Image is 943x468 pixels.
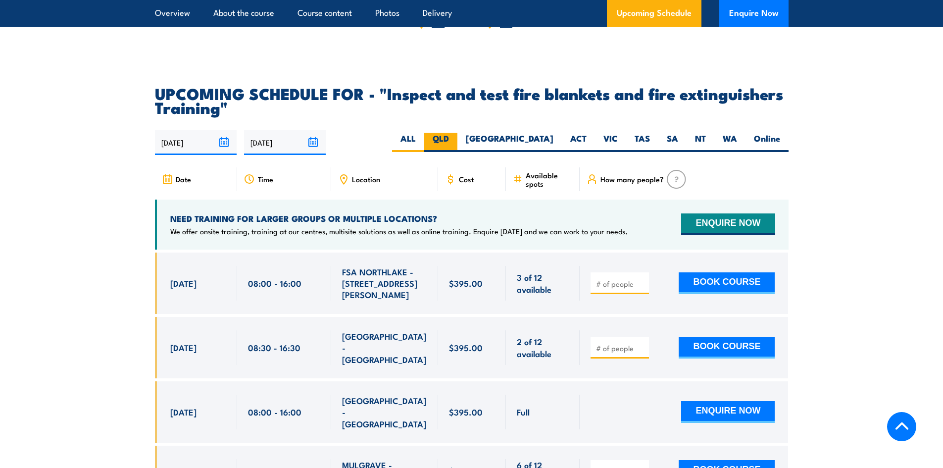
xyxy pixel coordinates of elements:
[244,130,326,155] input: To date
[626,133,658,152] label: TAS
[459,175,474,183] span: Cost
[600,175,664,183] span: How many people?
[500,17,512,29] a: WA
[170,406,197,417] span: [DATE]
[681,213,775,235] button: ENQUIRE NOW
[248,406,301,417] span: 08:00 - 16:00
[258,175,273,183] span: Time
[342,266,427,301] span: FSA NORTHLAKE - [STREET_ADDRESS][PERSON_NAME]
[248,277,301,289] span: 08:00 - 16:00
[449,342,483,353] span: $395.00
[170,213,628,224] h4: NEED TRAINING FOR LARGER GROUPS OR MULTIPLE LOCATIONS?
[679,272,775,294] button: BOOK COURSE
[176,175,191,183] span: Date
[745,133,789,152] label: Online
[562,133,595,152] label: ACT
[248,342,300,353] span: 08:30 - 16:30
[714,133,745,152] label: WA
[457,133,562,152] label: [GEOGRAPHIC_DATA]
[424,133,457,152] label: QLD
[155,86,789,114] h2: UPCOMING SCHEDULE FOR - "Inspect and test fire blankets and fire extinguishers Training"
[170,342,197,353] span: [DATE]
[170,277,197,289] span: [DATE]
[449,277,483,289] span: $395.00
[679,337,775,359] button: BOOK COURSE
[517,406,530,417] span: Full
[432,17,445,29] a: VIC
[392,133,424,152] label: ALL
[596,279,645,289] input: # of people
[155,130,237,155] input: From date
[517,336,569,359] span: 2 of 12 available
[342,395,427,429] span: [GEOGRAPHIC_DATA] - [GEOGRAPHIC_DATA]
[517,271,569,295] span: 3 of 12 available
[170,226,628,236] p: We offer onsite training, training at our centres, multisite solutions as well as online training...
[526,171,573,188] span: Available spots
[342,330,427,365] span: [GEOGRAPHIC_DATA] - [GEOGRAPHIC_DATA]
[595,133,626,152] label: VIC
[449,406,483,417] span: $395.00
[596,343,645,353] input: # of people
[352,175,380,183] span: Location
[658,133,687,152] label: SA
[681,401,775,423] button: ENQUIRE NOW
[687,133,714,152] label: NT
